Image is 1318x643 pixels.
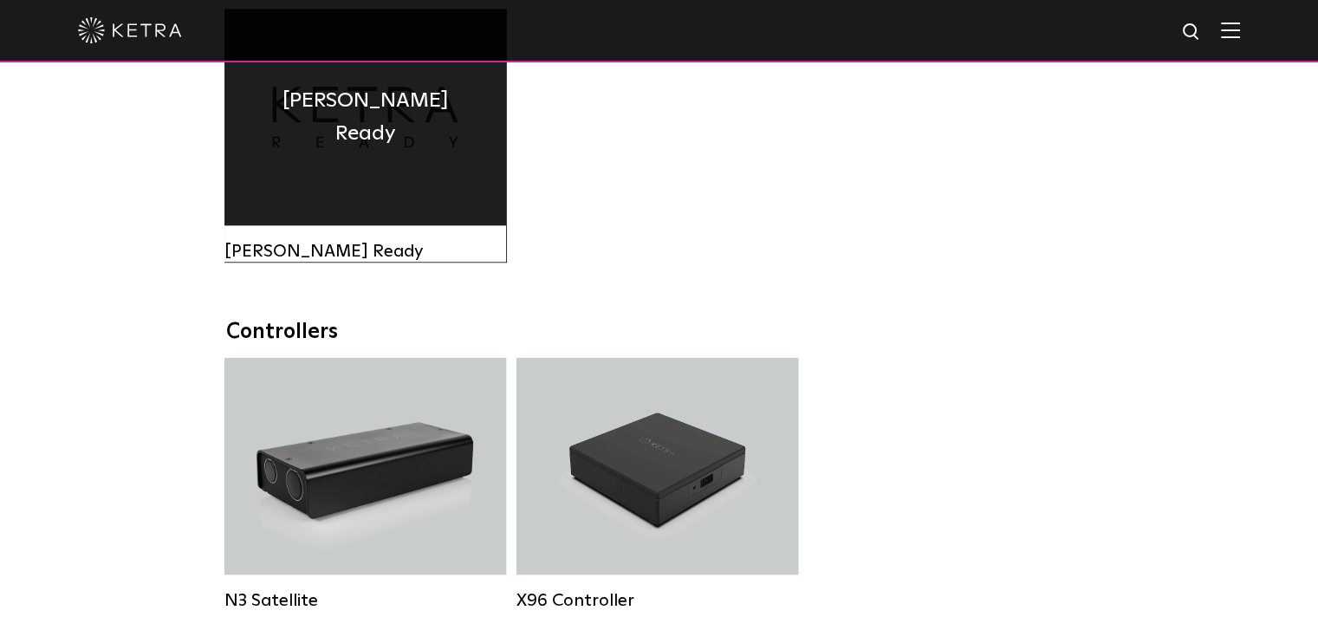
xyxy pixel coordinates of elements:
img: search icon [1181,22,1203,43]
a: N3 Satellite N3 Satellite [224,358,506,611]
img: Hamburger%20Nav.svg [1221,22,1240,38]
div: N3 Satellite [224,590,506,611]
div: [PERSON_NAME] Ready [224,241,506,262]
h4: [PERSON_NAME] Ready [250,84,480,151]
div: X96 Controller [516,590,798,611]
img: ketra-logo-2019-white [78,17,182,43]
a: X96 Controller X96 Controller [516,358,798,611]
a: [PERSON_NAME] Ready [PERSON_NAME] Ready [224,9,506,262]
div: Controllers [226,320,1093,345]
